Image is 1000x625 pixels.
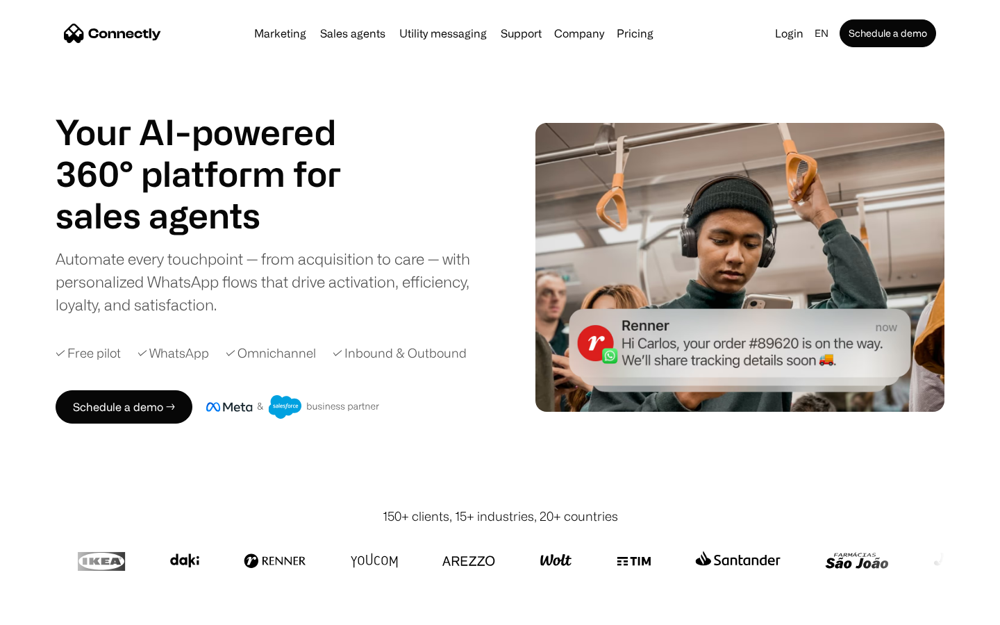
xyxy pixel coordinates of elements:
[554,24,604,43] div: Company
[56,390,192,424] a: Schedule a demo →
[611,28,659,39] a: Pricing
[815,24,828,43] div: en
[249,28,312,39] a: Marketing
[769,24,809,43] a: Login
[495,28,547,39] a: Support
[56,194,375,236] h1: sales agents
[56,247,493,316] div: Automate every touchpoint — from acquisition to care — with personalized WhatsApp flows that driv...
[333,344,467,362] div: ✓ Inbound & Outbound
[56,111,375,194] h1: Your AI-powered 360° platform for
[56,344,121,362] div: ✓ Free pilot
[226,344,316,362] div: ✓ Omnichannel
[137,344,209,362] div: ✓ WhatsApp
[840,19,936,47] a: Schedule a demo
[394,28,492,39] a: Utility messaging
[28,601,83,620] ul: Language list
[383,507,618,526] div: 150+ clients, 15+ industries, 20+ countries
[14,599,83,620] aside: Language selected: English
[206,395,380,419] img: Meta and Salesforce business partner badge.
[315,28,391,39] a: Sales agents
